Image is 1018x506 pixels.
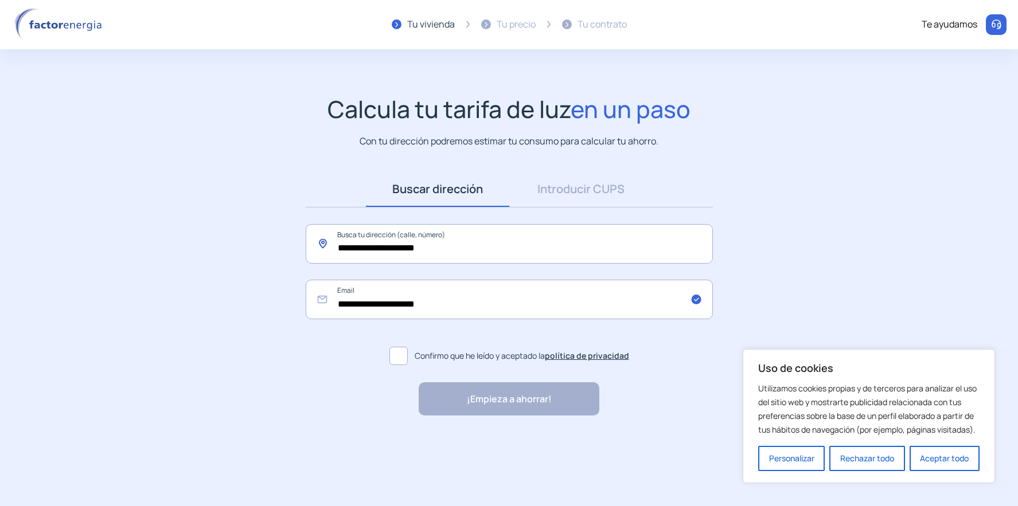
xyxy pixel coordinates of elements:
span: Confirmo que he leído y aceptado la [415,350,629,362]
img: llamar [990,19,1002,30]
a: política de privacidad [545,350,629,361]
span: en un paso [571,93,691,125]
div: Tu precio [497,17,536,32]
div: Tu vivienda [407,17,455,32]
div: Te ayudamos [922,17,977,32]
div: Uso de cookies [743,349,995,483]
button: Aceptar todo [910,446,980,471]
div: Tu contrato [578,17,627,32]
p: Utilizamos cookies propias y de terceros para analizar el uso del sitio web y mostrarte publicida... [758,382,980,437]
p: Con tu dirección podremos estimar tu consumo para calcular tu ahorro. [360,134,658,148]
img: logo factor [11,8,109,41]
a: Buscar dirección [366,171,509,207]
h1: Calcula tu tarifa de luz [327,95,691,123]
button: Personalizar [758,446,825,471]
p: Uso de cookies [758,361,980,375]
button: Rechazar todo [829,446,904,471]
a: Introducir CUPS [509,171,653,207]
